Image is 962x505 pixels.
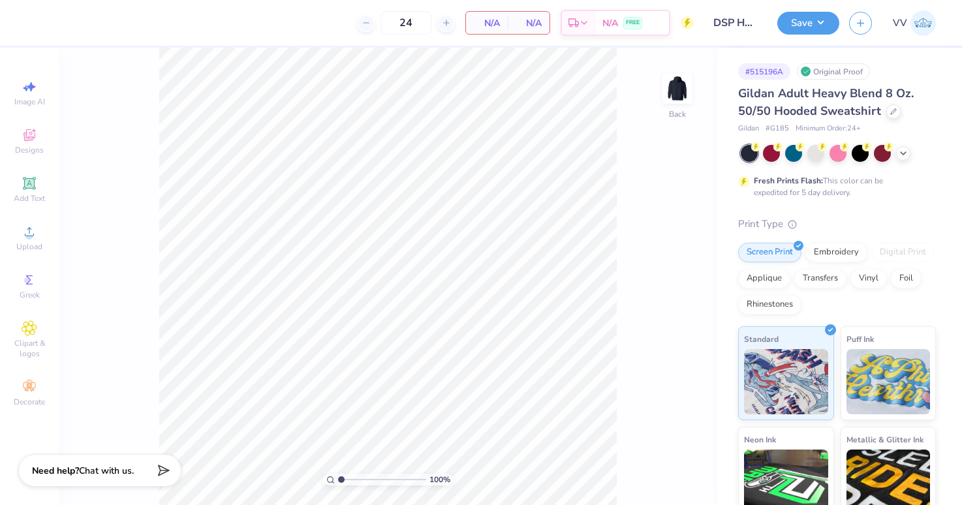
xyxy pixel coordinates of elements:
[14,397,45,407] span: Decorate
[7,338,52,359] span: Clipart & logos
[79,465,134,477] span: Chat with us.
[738,85,914,119] span: Gildan Adult Heavy Blend 8 Oz. 50/50 Hooded Sweatshirt
[893,16,907,31] span: VV
[429,474,450,485] span: 100 %
[738,295,801,314] div: Rhinestones
[516,16,542,30] span: N/A
[846,332,874,346] span: Puff Ink
[664,76,690,102] img: Back
[797,63,870,80] div: Original Proof
[602,16,618,30] span: N/A
[15,145,44,155] span: Designs
[669,108,686,120] div: Back
[738,63,790,80] div: # 515196A
[754,176,823,186] strong: Fresh Prints Flash:
[777,12,839,35] button: Save
[794,269,846,288] div: Transfers
[738,123,759,134] span: Gildan
[626,18,640,27] span: FREE
[846,433,923,446] span: Metallic & Glitter Ink
[738,243,801,262] div: Screen Print
[754,175,914,198] div: This color can be expedited for 5 day delivery.
[796,123,861,134] span: Minimum Order: 24 +
[744,349,828,414] img: Standard
[766,123,789,134] span: # G185
[14,193,45,204] span: Add Text
[16,241,42,252] span: Upload
[893,10,936,36] a: VV
[14,97,45,107] span: Image AI
[891,269,922,288] div: Foil
[20,290,40,300] span: Greek
[744,332,779,346] span: Standard
[871,243,935,262] div: Digital Print
[910,10,936,36] img: Via Villanueva
[850,269,887,288] div: Vinyl
[32,465,79,477] strong: Need help?
[380,11,431,35] input: – –
[474,16,500,30] span: N/A
[704,10,768,36] input: Untitled Design
[738,217,936,232] div: Print Type
[738,269,790,288] div: Applique
[846,349,931,414] img: Puff Ink
[744,433,776,446] span: Neon Ink
[805,243,867,262] div: Embroidery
